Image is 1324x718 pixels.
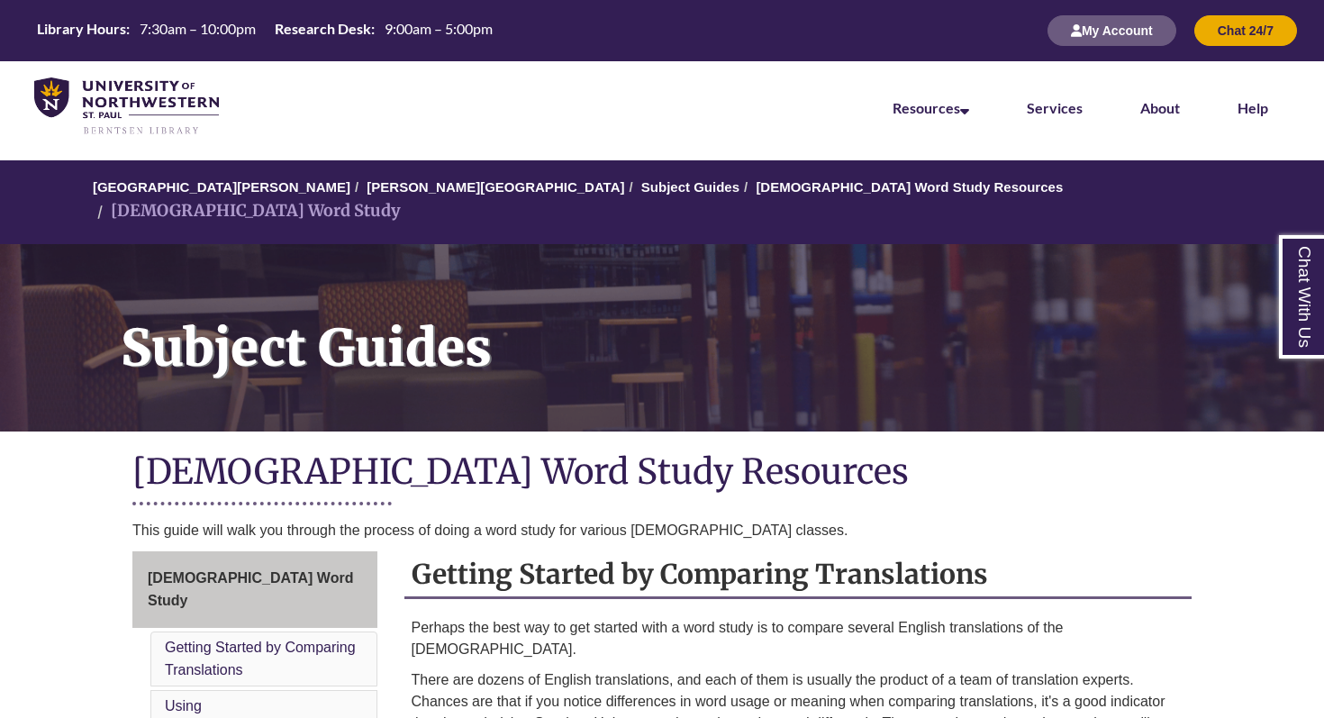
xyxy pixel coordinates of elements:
[93,198,401,224] li: [DEMOGRAPHIC_DATA] Word Study
[93,179,350,195] a: [GEOGRAPHIC_DATA][PERSON_NAME]
[165,640,356,678] a: Getting Started by Comparing Translations
[893,99,969,116] a: Resources
[30,19,132,39] th: Library Hours:
[140,20,256,37] span: 7:30am – 10:00pm
[268,19,377,39] th: Research Desk:
[412,617,1185,660] p: Perhaps the best way to get started with a word study is to compare several English translations ...
[1238,99,1268,116] a: Help
[101,244,1324,408] h1: Subject Guides
[385,20,493,37] span: 9:00am – 5:00pm
[34,77,219,136] img: UNWSP Library Logo
[1047,23,1176,38] a: My Account
[1194,23,1297,38] a: Chat 24/7
[1047,15,1176,46] button: My Account
[132,551,377,628] a: [DEMOGRAPHIC_DATA] Word Study
[1140,99,1180,116] a: About
[30,19,500,41] table: Hours Today
[756,179,1063,195] a: [DEMOGRAPHIC_DATA] Word Study Resources
[132,450,1192,497] h1: [DEMOGRAPHIC_DATA] Word Study Resources
[148,570,353,609] span: [DEMOGRAPHIC_DATA] Word Study
[1194,15,1297,46] button: Chat 24/7
[367,179,624,195] a: [PERSON_NAME][GEOGRAPHIC_DATA]
[30,19,500,43] a: Hours Today
[1027,99,1083,116] a: Services
[404,551,1193,599] h2: Getting Started by Comparing Translations
[132,523,848,538] span: This guide will walk you through the process of doing a word study for various [DEMOGRAPHIC_DATA]...
[641,179,739,195] a: Subject Guides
